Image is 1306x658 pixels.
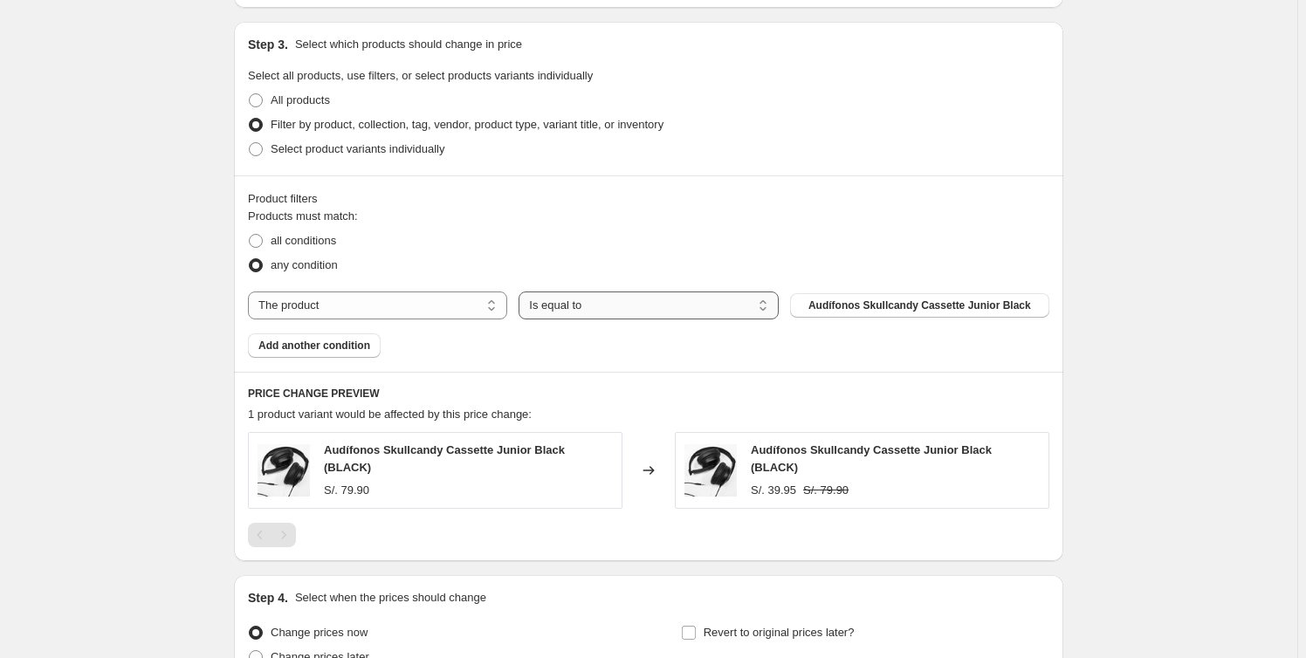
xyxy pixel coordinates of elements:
[803,482,849,499] strike: S/. 79.90
[248,190,1049,208] div: Product filters
[271,118,663,131] span: Filter by product, collection, tag, vendor, product type, variant title, or inventory
[248,36,288,53] h2: Step 3.
[271,258,338,271] span: any condition
[751,482,796,499] div: S/. 39.95
[258,339,370,353] span: Add another condition
[248,69,593,82] span: Select all products, use filters, or select products variants individually
[295,589,486,607] p: Select when the prices should change
[248,333,381,358] button: Add another condition
[248,523,296,547] nav: Pagination
[248,408,532,421] span: 1 product variant would be affected by this price change:
[324,482,369,499] div: S/. 79.90
[684,444,737,497] img: 662102990BLKb_80x.jpg
[271,142,444,155] span: Select product variants individually
[704,626,855,639] span: Revert to original prices later?
[271,93,330,106] span: All products
[271,234,336,247] span: all conditions
[295,36,522,53] p: Select which products should change in price
[808,298,1031,312] span: Audífonos Skullcandy Cassette Junior Black
[248,387,1049,401] h6: PRICE CHANGE PREVIEW
[258,444,310,497] img: 662102990BLKb_80x.jpg
[248,209,358,223] span: Products must match:
[751,443,992,474] span: Audífonos Skullcandy Cassette Junior Black (BLACK)
[271,626,368,639] span: Change prices now
[324,443,565,474] span: Audífonos Skullcandy Cassette Junior Black (BLACK)
[248,589,288,607] h2: Step 4.
[790,293,1049,318] button: Audífonos Skullcandy Cassette Junior Black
